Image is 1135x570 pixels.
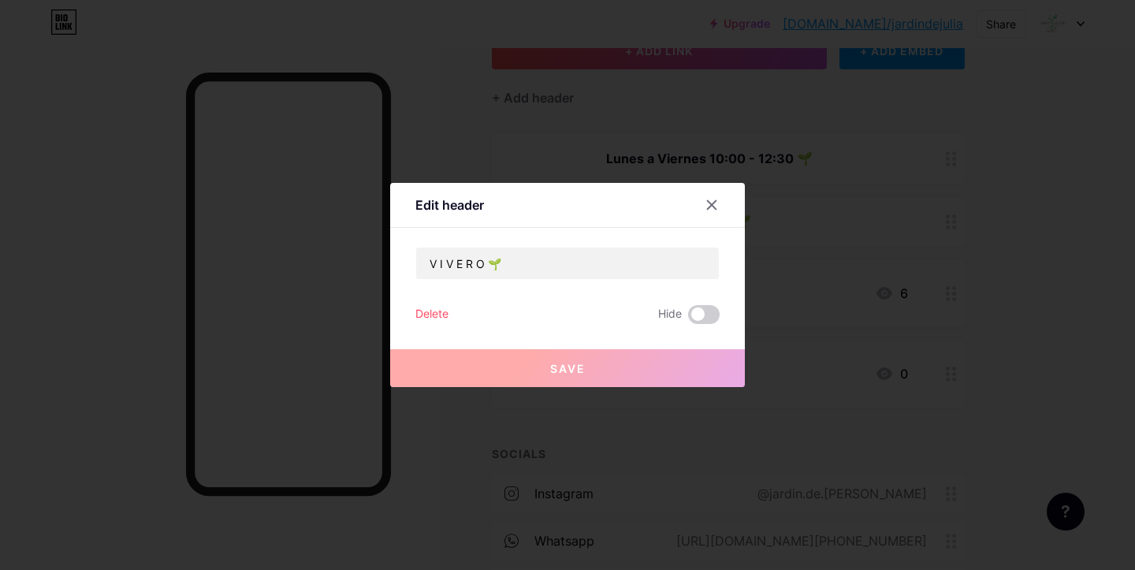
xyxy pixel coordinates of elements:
span: Hide [658,305,682,324]
span: Save [550,362,586,375]
input: Title [416,248,719,279]
button: Save [390,349,745,387]
div: Edit header [415,196,484,214]
div: Delete [415,305,448,324]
